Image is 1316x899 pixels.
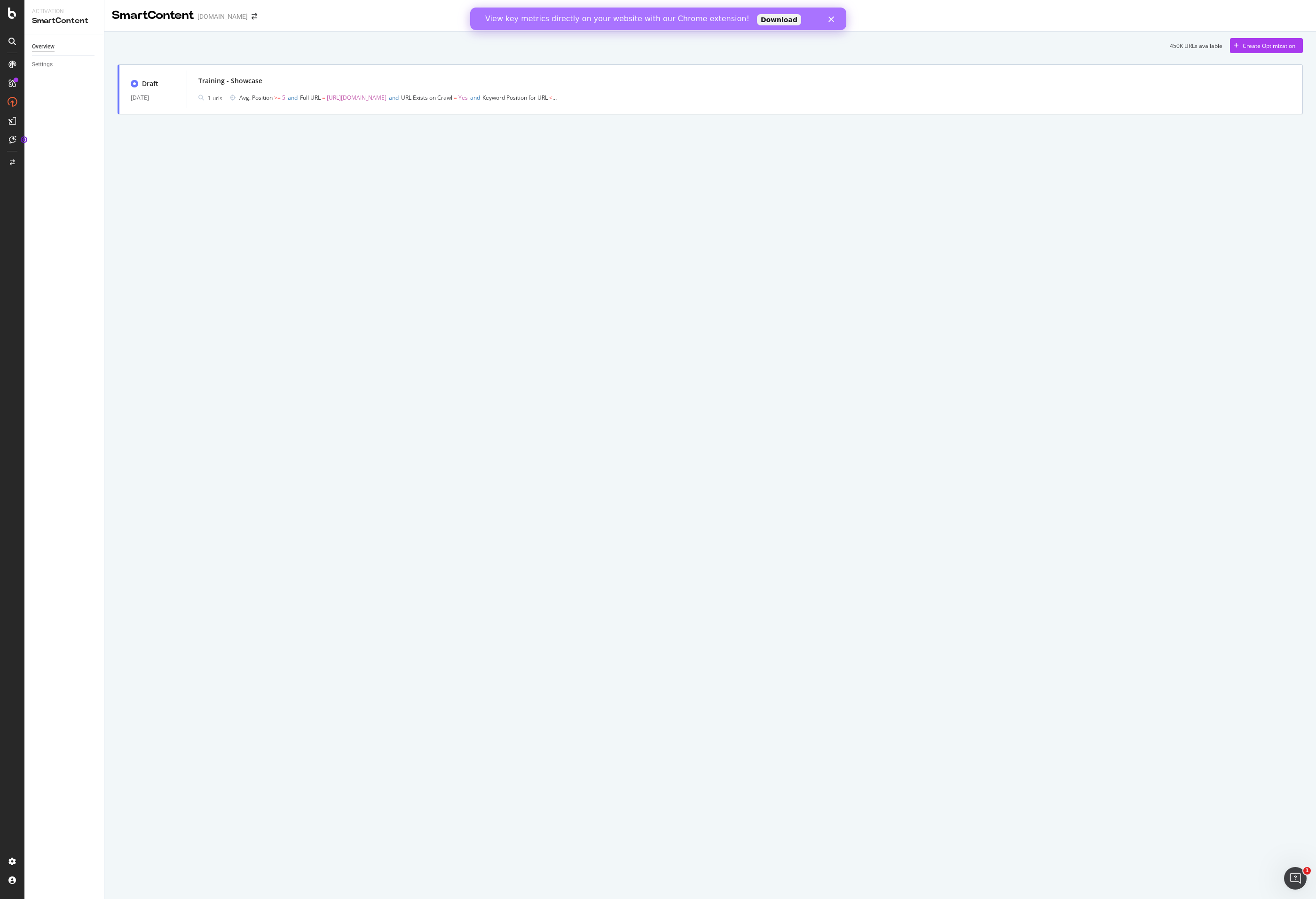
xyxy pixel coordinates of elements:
[142,79,158,88] div: Draft
[1170,42,1222,50] div: 450K URLs available
[32,16,96,26] div: SmartContent
[1243,42,1295,50] div: Create Optimization
[470,94,480,102] span: and
[197,12,248,21] div: [DOMAIN_NAME]
[470,8,846,30] iframe: Intercom live chat bannière
[458,94,468,102] span: Yes
[288,94,298,102] span: and
[208,94,222,102] div: 1 urls
[322,94,325,102] span: =
[549,94,557,102] span: <=
[1230,38,1303,53] button: Create Optimization
[239,94,273,102] span: Avg. Position
[32,42,55,52] div: Overview
[252,13,257,20] div: arrow-right-arrow-left
[20,135,28,144] div: Tooltip anchor
[300,94,321,102] span: Full URL
[401,94,452,102] span: URL Exists on Crawl
[482,94,548,102] span: Keyword Position for URL
[32,42,97,52] a: Overview
[112,8,194,24] div: SmartContent
[454,94,457,102] span: =
[32,8,96,16] div: Activation
[32,60,53,70] div: Settings
[274,94,281,102] span: >=
[1284,867,1307,890] iframe: Intercom live chat
[198,76,262,86] div: Training - Showcase
[282,94,285,102] span: 5
[327,94,386,102] span: [URL][DOMAIN_NAME]
[389,94,399,102] span: and
[131,92,175,103] div: [DATE]
[1303,867,1311,875] span: 1
[32,60,97,70] a: Settings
